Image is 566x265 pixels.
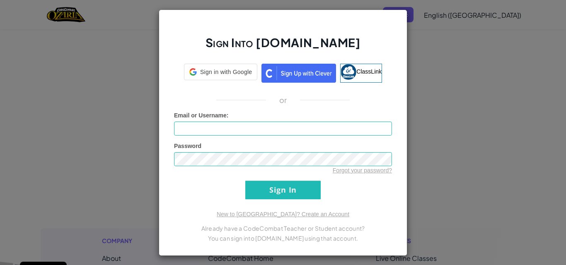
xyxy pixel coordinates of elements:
[333,167,392,174] a: Forgot your password?
[341,64,356,80] img: classlink-logo-small.png
[174,143,201,149] span: Password
[279,95,287,105] p: or
[261,64,336,83] img: clever_sso_button@2x.png
[184,64,257,80] div: Sign in with Google
[174,223,392,233] p: Already have a CodeCombat Teacher or Student account?
[174,233,392,243] p: You can sign into [DOMAIN_NAME] using that account.
[174,35,392,59] h2: Sign Into [DOMAIN_NAME]
[356,68,382,74] span: ClassLink
[174,111,229,119] label: :
[217,211,349,217] a: New to [GEOGRAPHIC_DATA]? Create an Account
[184,64,257,83] a: Sign in with Google
[174,112,227,119] span: Email or Username
[200,68,252,76] span: Sign in with Google
[245,181,321,199] input: Sign In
